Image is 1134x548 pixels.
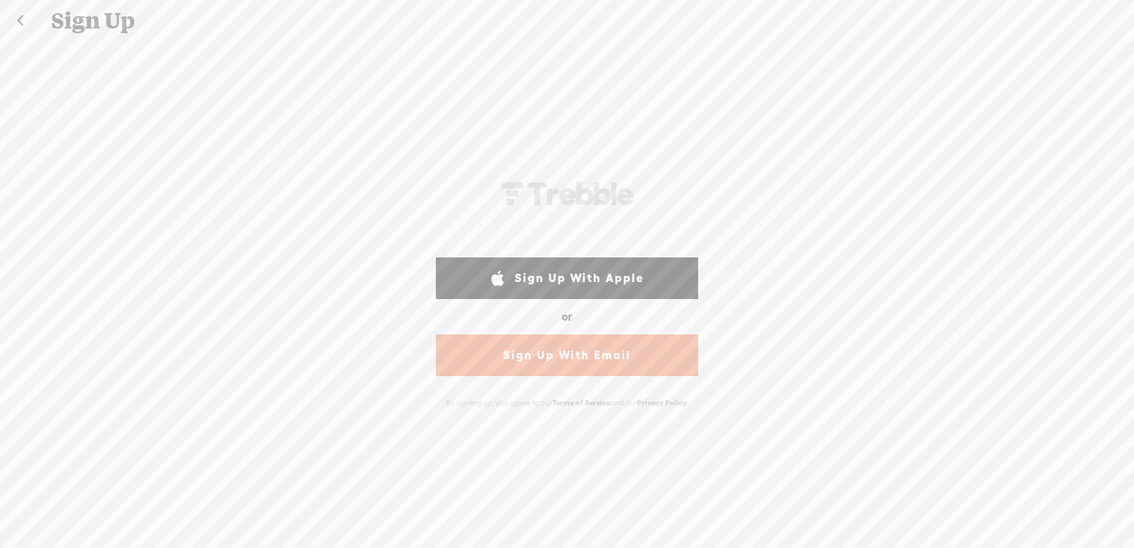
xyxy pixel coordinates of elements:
[552,398,610,407] a: Terms of Service
[432,390,702,415] div: By signing up, you agree to our and our .
[436,257,698,299] a: Sign Up With Apple
[436,335,698,376] a: Sign Up With Email
[637,398,687,407] a: Privacy Policy
[40,1,1095,41] div: Sign Up
[562,304,572,329] div: or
